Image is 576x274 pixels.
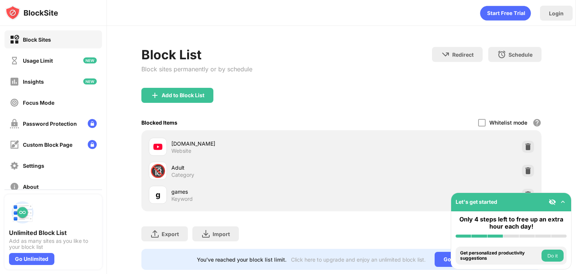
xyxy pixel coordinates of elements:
[171,172,194,178] div: Category
[9,238,97,250] div: Add as many sites as you like to your block list
[141,47,252,62] div: Block List
[549,10,564,17] div: Login
[197,256,286,263] div: You’ve reached your block list limit.
[83,78,97,84] img: new-icon.svg
[460,250,540,261] div: Get personalized productivity suggestions
[141,119,177,126] div: Blocked Items
[9,199,36,226] img: push-block-list.svg
[23,36,51,43] div: Block Sites
[23,99,54,106] div: Focus Mode
[541,250,564,262] button: Do it
[156,189,160,200] div: g
[10,182,19,191] img: about-off.svg
[171,196,193,202] div: Keyword
[88,140,97,149] img: lock-menu.svg
[456,216,567,230] div: Only 4 steps left to free up an extra hour each day!
[489,119,527,126] div: Whitelist mode
[10,161,19,170] img: settings-off.svg
[171,140,341,148] div: [DOMAIN_NAME]
[508,51,532,58] div: Schedule
[10,119,19,128] img: password-protection-off.svg
[162,92,204,98] div: Add to Block List
[10,98,19,107] img: focus-off.svg
[162,231,179,237] div: Export
[456,199,497,205] div: Let's get started
[83,57,97,63] img: new-icon.svg
[5,5,58,20] img: logo-blocksite.svg
[23,142,72,148] div: Custom Block Page
[10,140,19,149] img: customize-block-page-off.svg
[10,56,19,65] img: time-usage-off.svg
[153,142,162,151] img: favicons
[171,148,191,154] div: Website
[23,184,39,190] div: About
[10,35,19,44] img: block-on.svg
[9,253,54,265] div: Go Unlimited
[171,188,341,196] div: games
[559,198,567,206] img: omni-setup-toggle.svg
[141,65,252,73] div: Block sites permanently or by schedule
[23,120,77,127] div: Password Protection
[10,77,19,86] img: insights-off.svg
[435,252,486,267] div: Go Unlimited
[23,78,44,85] div: Insights
[23,163,44,169] div: Settings
[9,229,97,236] div: Unlimited Block List
[150,163,166,179] div: 🔞
[452,51,474,58] div: Redirect
[171,164,341,172] div: Adult
[549,198,556,206] img: eye-not-visible.svg
[213,231,230,237] div: Import
[480,6,531,21] div: animation
[23,57,53,64] div: Usage Limit
[291,256,426,263] div: Click here to upgrade and enjoy an unlimited block list.
[88,119,97,128] img: lock-menu.svg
